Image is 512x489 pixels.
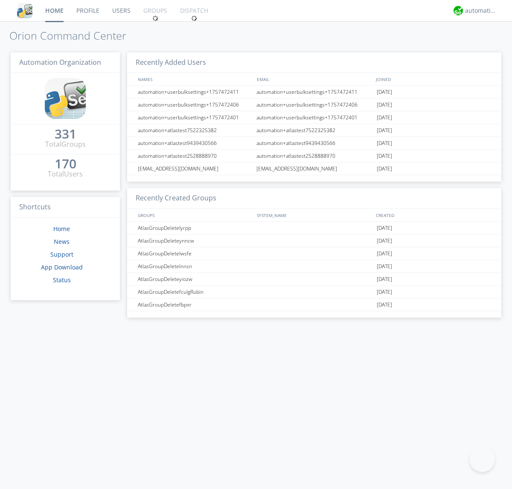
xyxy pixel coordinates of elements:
[136,86,254,98] div: automation+userbulksettings+1757472411
[136,98,254,111] div: automation+userbulksettings+1757472406
[377,247,392,260] span: [DATE]
[55,159,76,168] div: 170
[41,263,83,271] a: App Download
[136,111,254,124] div: automation+userbulksettings+1757472401
[127,273,501,286] a: AtlasGroupDeleteyiozw[DATE]
[377,298,392,311] span: [DATE]
[53,276,71,284] a: Status
[127,222,501,234] a: AtlasGroupDeletelyrpp[DATE]
[127,286,501,298] a: AtlasGroupDeletefculgRubin[DATE]
[127,298,501,311] a: AtlasGroupDeletefbpxr[DATE]
[127,52,501,73] h3: Recently Added Users
[377,222,392,234] span: [DATE]
[136,234,254,247] div: AtlasGroupDeleteynncw
[127,234,501,247] a: AtlasGroupDeleteynncw[DATE]
[374,73,493,85] div: JOINED
[136,150,254,162] div: automation+atlastest2528888970
[136,137,254,149] div: automation+atlastest9439430566
[136,222,254,234] div: AtlasGroupDeletelyrpp
[255,209,374,221] div: SYSTEM_NAME
[11,197,120,218] h3: Shortcuts
[377,150,392,162] span: [DATE]
[50,250,73,258] a: Support
[465,6,497,15] div: automation+atlas
[454,6,463,15] img: d2d01cd9b4174d08988066c6d424eccd
[254,86,375,98] div: automation+userbulksettings+1757472411
[136,286,254,298] div: AtlasGroupDeletefculgRubin
[127,260,501,273] a: AtlasGroupDeletelnnsn[DATE]
[127,247,501,260] a: AtlasGroupDeletelwsfe[DATE]
[377,286,392,298] span: [DATE]
[127,162,501,175] a: [EMAIL_ADDRESS][DOMAIN_NAME][EMAIL_ADDRESS][DOMAIN_NAME][DATE]
[127,98,501,111] a: automation+userbulksettings+1757472406automation+userbulksettings+1757472406[DATE]
[136,209,253,221] div: GROUPS
[136,260,254,272] div: AtlasGroupDeletelnnsn
[377,260,392,273] span: [DATE]
[377,111,392,124] span: [DATE]
[55,130,76,139] a: 331
[377,234,392,247] span: [DATE]
[191,15,197,21] img: spin.svg
[254,111,375,124] div: automation+userbulksettings+1757472401
[254,150,375,162] div: automation+atlastest2528888970
[48,169,83,179] div: Total Users
[136,124,254,136] div: automation+atlastest7522325382
[53,225,70,233] a: Home
[127,86,501,98] a: automation+userbulksettings+1757472411automation+userbulksettings+1757472411[DATE]
[254,137,375,149] div: automation+atlastest9439430566
[377,137,392,150] span: [DATE]
[377,273,392,286] span: [DATE]
[136,247,254,260] div: AtlasGroupDeletelwsfe
[45,139,86,149] div: Total Groups
[17,3,32,18] img: cddb5a64eb264b2086981ab96f4c1ba7
[136,73,253,85] div: NAMES
[374,209,493,221] div: CREATED
[136,298,254,311] div: AtlasGroupDeletefbpxr
[377,98,392,111] span: [DATE]
[136,162,254,175] div: [EMAIL_ADDRESS][DOMAIN_NAME]
[127,111,501,124] a: automation+userbulksettings+1757472401automation+userbulksettings+1757472401[DATE]
[377,124,392,137] span: [DATE]
[255,73,374,85] div: EMAIL
[55,130,76,138] div: 331
[127,137,501,150] a: automation+atlastest9439430566automation+atlastest9439430566[DATE]
[152,15,158,21] img: spin.svg
[377,86,392,98] span: [DATE]
[469,446,495,472] iframe: Toggle Customer Support
[136,273,254,285] div: AtlasGroupDeleteyiozw
[254,98,375,111] div: automation+userbulksettings+1757472406
[45,78,86,119] img: cddb5a64eb264b2086981ab96f4c1ba7
[254,162,375,175] div: [EMAIL_ADDRESS][DOMAIN_NAME]
[127,124,501,137] a: automation+atlastest7522325382automation+atlastest7522325382[DATE]
[127,188,501,209] h3: Recently Created Groups
[55,159,76,169] a: 170
[127,150,501,162] a: automation+atlastest2528888970automation+atlastest2528888970[DATE]
[54,237,70,246] a: News
[19,58,101,67] span: Automation Organization
[254,124,375,136] div: automation+atlastest7522325382
[377,162,392,175] span: [DATE]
